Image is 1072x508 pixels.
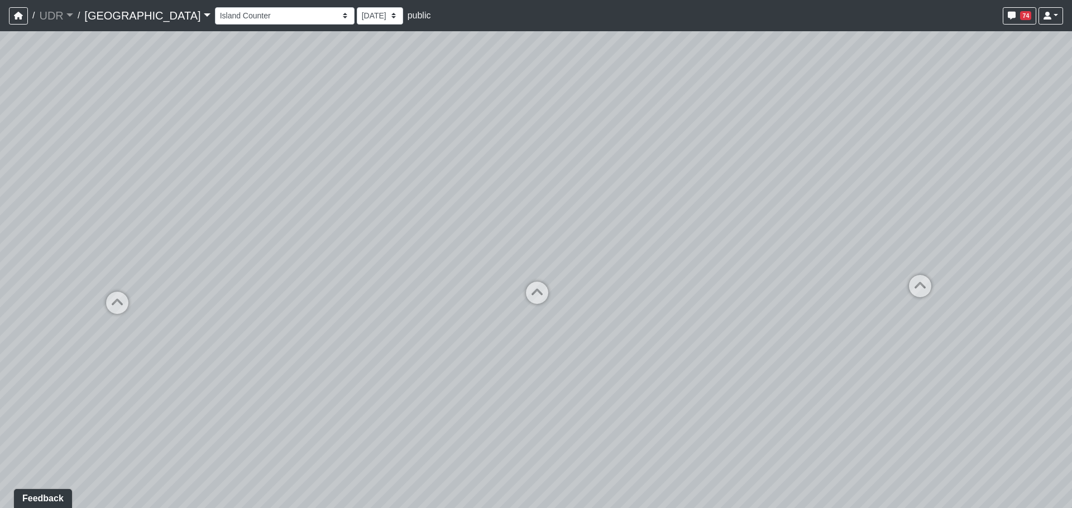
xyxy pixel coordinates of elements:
[84,4,210,27] a: [GEOGRAPHIC_DATA]
[1020,11,1031,20] span: 74
[1003,7,1036,25] button: 74
[73,4,84,27] span: /
[8,486,74,508] iframe: Ybug feedback widget
[28,4,39,27] span: /
[39,4,73,27] a: UDR
[408,11,431,20] span: public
